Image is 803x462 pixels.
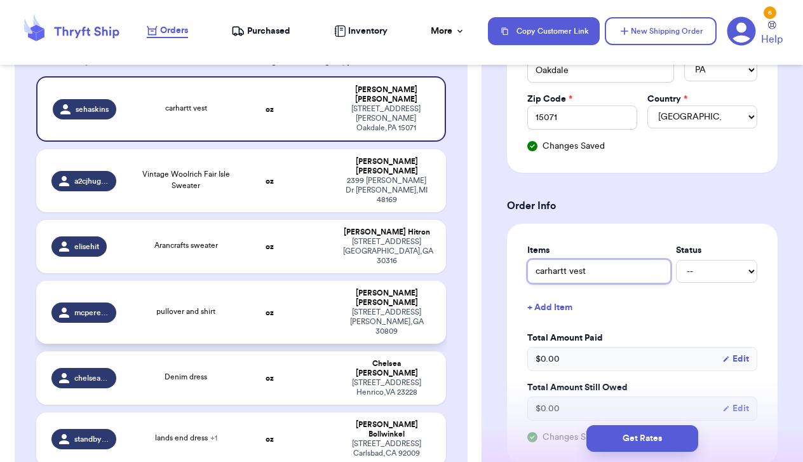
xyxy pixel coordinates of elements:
[74,308,109,318] span: mcperezroberts
[343,157,430,176] div: [PERSON_NAME] [PERSON_NAME]
[343,308,430,336] div: [STREET_ADDRESS] [PERSON_NAME] , GA 30809
[266,243,274,250] strong: oz
[527,105,637,130] input: 12345
[147,24,188,38] a: Orders
[231,25,290,37] a: Purchased
[543,140,605,153] span: Changes Saved
[266,105,274,113] strong: oz
[266,309,274,316] strong: oz
[165,373,207,381] span: Denim dress
[74,241,99,252] span: elisehit
[761,32,783,47] span: Help
[722,402,749,415] button: Edit
[74,434,109,444] span: standbyrattan
[348,25,388,37] span: Inventory
[210,434,217,442] span: + 1
[155,434,217,442] span: lands end dress
[160,24,188,37] span: Orders
[727,17,756,46] a: 6
[142,170,230,189] span: Vintage Woolrich Fair Isle Sweater
[527,381,757,394] label: Total Amount Still Owed
[536,353,560,365] span: $ 0.00
[266,374,274,382] strong: oz
[647,93,687,105] label: Country
[266,435,274,443] strong: oz
[764,6,776,19] div: 6
[343,289,430,308] div: [PERSON_NAME] [PERSON_NAME]
[74,176,109,186] span: a2cjhughes
[343,359,430,378] div: Chelsea [PERSON_NAME]
[488,17,600,45] button: Copy Customer Link
[586,425,698,452] button: Get Rates
[266,177,274,185] strong: oz
[722,353,749,365] button: Edit
[154,241,218,249] span: Arancrafts sweater
[431,25,465,37] div: More
[527,332,757,344] label: Total Amount Paid
[343,420,430,439] div: [PERSON_NAME] Bollwinkel
[343,85,429,104] div: [PERSON_NAME] [PERSON_NAME]
[343,439,430,458] div: [STREET_ADDRESS] Carlsbad , CA 92009
[343,228,430,237] div: [PERSON_NAME] Hitron
[507,198,778,214] h3: Order Info
[605,17,717,45] button: New Shipping Order
[334,25,388,37] a: Inventory
[761,21,783,47] a: Help
[343,176,430,205] div: 2399 [PERSON_NAME] Dr [PERSON_NAME] , MI 48169
[527,244,671,257] label: Items
[343,104,429,133] div: [STREET_ADDRESS][PERSON_NAME] Oakdale , PA 15071
[676,244,757,257] label: Status
[156,308,215,315] span: pullover and shirt
[74,373,109,383] span: chelseadianemontgomery
[165,104,207,112] span: carhartt vest
[343,378,430,397] div: [STREET_ADDRESS] Henrico , VA 23228
[522,294,762,322] button: + Add Item
[527,93,572,105] label: Zip Code
[247,25,290,37] span: Purchased
[76,104,109,114] span: sehaskins
[536,402,560,415] span: $ 0.00
[343,237,430,266] div: [STREET_ADDRESS] [GEOGRAPHIC_DATA] , GA 30316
